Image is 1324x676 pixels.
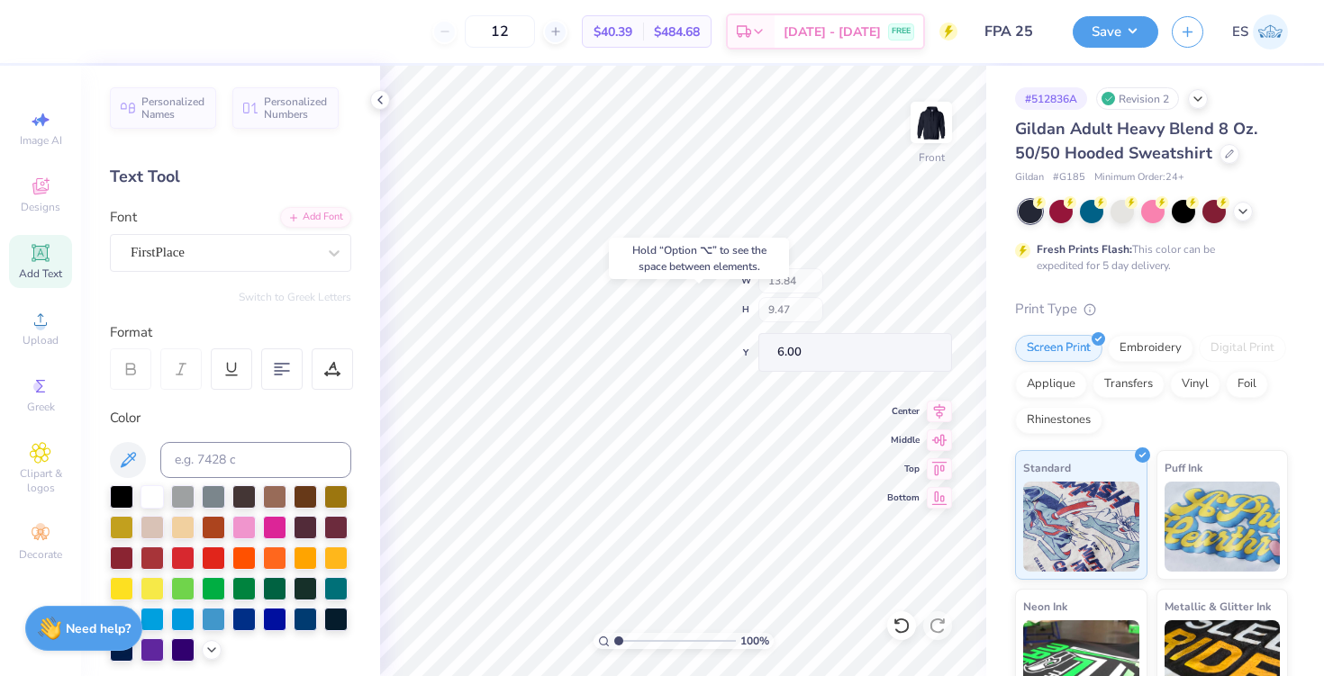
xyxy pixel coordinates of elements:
[1165,458,1202,477] span: Puff Ink
[1015,371,1087,398] div: Applique
[66,620,131,637] strong: Need help?
[654,23,700,41] span: $484.68
[887,491,920,504] span: Bottom
[239,290,351,304] button: Switch to Greek Letters
[27,400,55,414] span: Greek
[160,442,351,478] input: e.g. 7428 c
[1023,597,1067,616] span: Neon Ink
[594,23,632,41] span: $40.39
[913,104,949,140] img: Front
[740,633,769,649] span: 100 %
[1165,482,1281,572] img: Puff Ink
[1053,170,1085,185] span: # G185
[280,207,351,228] div: Add Font
[887,463,920,475] span: Top
[19,266,62,281] span: Add Text
[264,95,328,121] span: Personalized Numbers
[1015,407,1102,434] div: Rhinestones
[1165,597,1271,616] span: Metallic & Glitter Ink
[1037,242,1132,257] strong: Fresh Prints Flash:
[1015,170,1044,185] span: Gildan
[887,434,920,446] span: Middle
[1023,458,1071,477] span: Standard
[20,133,62,148] span: Image AI
[1015,299,1288,320] div: Print Type
[1015,118,1257,164] span: Gildan Adult Heavy Blend 8 Oz. 50/50 Hooded Sweatshirt
[892,25,911,38] span: FREE
[9,466,72,495] span: Clipart & logos
[110,408,351,428] div: Color
[21,200,60,214] span: Designs
[1232,22,1248,42] span: ES
[1094,170,1184,185] span: Minimum Order: 24 +
[1108,335,1193,362] div: Embroidery
[1015,335,1102,362] div: Screen Print
[784,23,881,41] span: [DATE] - [DATE]
[1015,87,1087,110] div: # 512836A
[1226,371,1268,398] div: Foil
[19,547,62,562] span: Decorate
[1037,241,1258,274] div: This color can be expedited for 5 day delivery.
[141,95,205,121] span: Personalized Names
[971,14,1059,50] input: Untitled Design
[1073,16,1158,48] button: Save
[1232,14,1288,50] a: ES
[1023,482,1139,572] img: Standard
[1096,87,1179,110] div: Revision 2
[1199,335,1286,362] div: Digital Print
[465,15,535,48] input: – –
[919,149,945,166] div: Front
[1253,14,1288,50] img: Erica Springer
[23,333,59,347] span: Upload
[887,405,920,418] span: Center
[1093,371,1165,398] div: Transfers
[110,322,353,343] div: Format
[110,165,351,189] div: Text Tool
[1170,371,1220,398] div: Vinyl
[110,207,137,228] label: Font
[609,238,789,279] div: Hold “Option ⌥” to see the space between elements.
